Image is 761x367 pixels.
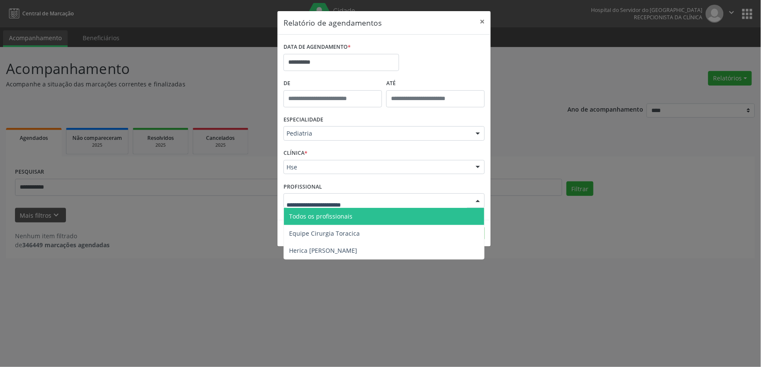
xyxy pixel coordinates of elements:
span: Pediatria [286,129,467,138]
label: De [284,77,382,90]
label: ATÉ [386,77,485,90]
label: ESPECIALIDADE [284,113,323,127]
span: Hse [286,163,467,172]
button: Close [474,11,491,32]
label: DATA DE AGENDAMENTO [284,41,351,54]
span: Equipe Cirurgia Toracica [289,229,360,237]
span: Herica [PERSON_NAME] [289,246,357,255]
label: CLÍNICA [284,147,307,160]
span: Todos os profissionais [289,212,352,220]
h5: Relatório de agendamentos [284,17,382,28]
label: PROFISSIONAL [284,180,322,193]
